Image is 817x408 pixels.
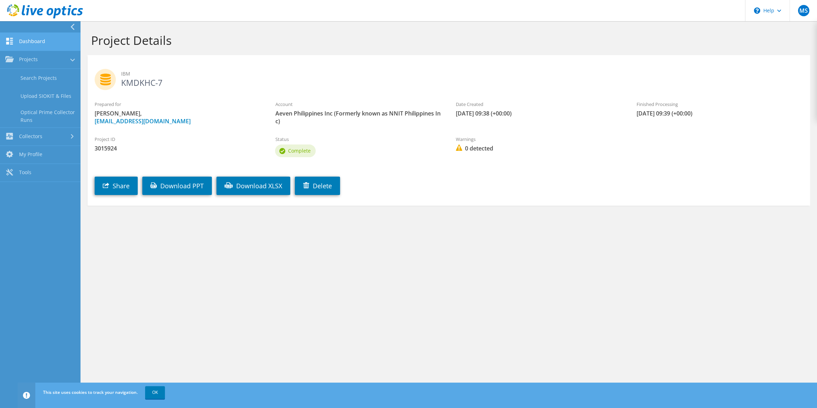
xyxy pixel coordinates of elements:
[216,177,290,195] a: Download XLSX
[91,33,803,48] h1: Project Details
[142,177,212,195] a: Download PPT
[636,110,803,117] span: [DATE] 09:39 (+00:00)
[636,101,803,108] label: Finished Processing
[295,177,340,195] a: Delete
[95,101,261,108] label: Prepared for
[43,389,138,395] span: This site uses cookies to track your navigation.
[275,136,441,143] label: Status
[456,144,622,152] span: 0 detected
[288,147,310,154] span: Complete
[456,110,622,117] span: [DATE] 09:38 (+00:00)
[754,7,760,14] svg: \n
[95,144,261,152] span: 3015924
[145,386,165,399] a: OK
[121,70,803,78] span: IBM
[95,110,261,125] span: [PERSON_NAME],
[275,110,441,125] span: Aeven Philippines Inc (Formerly known as NNIT Philippines Inc)
[456,136,622,143] label: Warnings
[456,101,622,108] label: Date Created
[275,101,441,108] label: Account
[798,5,809,16] span: MS
[95,117,191,125] a: [EMAIL_ADDRESS][DOMAIN_NAME]
[95,69,803,87] h2: KMDKHC-7
[95,136,261,143] label: Project ID
[95,177,138,195] a: Share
